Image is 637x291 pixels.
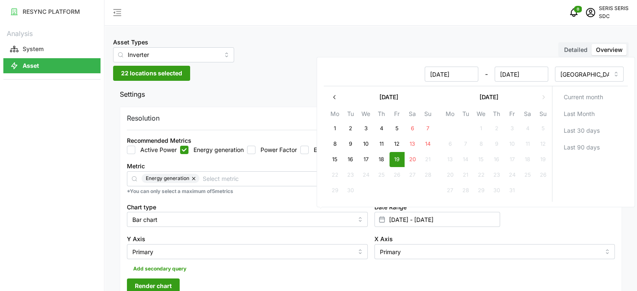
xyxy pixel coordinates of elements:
[535,109,551,121] th: Su
[327,168,342,183] button: 22 September 2025
[535,168,550,183] button: 26 October 2025
[358,168,373,183] button: 24 September 2025
[127,136,191,145] div: Recommended Metrics
[127,263,193,275] button: Add secondary query
[146,174,189,183] span: Energy generation
[317,57,635,207] div: Select date range
[555,123,624,138] button: Last 30 days
[473,183,488,198] button: 29 October 2025
[127,212,368,227] input: Select chart type
[358,152,373,167] button: 17 September 2025
[563,124,599,138] span: Last 30 days
[113,84,629,105] button: Settings
[203,174,600,183] input: Select metric
[520,152,535,167] button: 18 October 2025
[127,162,145,171] label: Metric
[120,84,616,105] span: Settings
[555,140,624,155] button: Last 90 days
[374,212,500,227] input: Select date range
[343,137,358,152] button: 9 September 2025
[327,137,342,152] button: 8 September 2025
[127,113,160,124] p: Resolution
[458,109,473,121] th: Tu
[565,4,582,21] button: notifications
[127,203,156,212] label: Chart type
[3,4,101,19] button: RESYNC PLATFORM
[389,152,404,167] button: 19 September 2025
[358,137,373,152] button: 10 September 2025
[3,27,101,39] p: Analysis
[23,8,80,16] p: RESYNC PLATFORM
[389,121,404,136] button: 5 September 2025
[405,168,420,183] button: 27 September 2025
[127,244,368,259] input: Select Y axis
[255,146,297,154] label: Power Factor
[504,183,519,198] button: 31 October 2025
[520,137,535,152] button: 11 October 2025
[23,45,44,53] p: System
[405,121,420,136] button: 6 September 2025
[563,140,599,155] span: Last 90 days
[358,109,374,121] th: We
[458,183,473,198] button: 28 October 2025
[458,168,473,183] button: 21 October 2025
[458,137,473,152] button: 7 October 2025
[358,121,373,136] button: 3 September 2025
[374,244,615,259] input: Select X axis
[489,152,504,167] button: 16 October 2025
[405,137,420,152] button: 13 September 2025
[489,109,504,121] th: Th
[420,137,435,152] button: 14 September 2025
[473,109,489,121] th: We
[405,109,420,121] th: Sa
[121,66,182,80] span: 22 locations selected
[374,168,389,183] button: 25 September 2025
[343,121,358,136] button: 2 September 2025
[374,137,389,152] button: 11 September 2025
[458,152,473,167] button: 14 October 2025
[328,67,548,82] div: -
[113,66,190,81] button: 22 locations selected
[442,109,458,121] th: Mo
[555,90,624,105] button: Current month
[473,121,488,136] button: 1 October 2025
[504,152,519,167] button: 17 October 2025
[442,90,536,105] button: [DATE]
[343,168,358,183] button: 23 September 2025
[442,137,457,152] button: 6 October 2025
[563,90,603,104] span: Current month
[389,109,405,121] th: Fr
[535,121,550,136] button: 5 October 2025
[442,183,457,198] button: 27 October 2025
[420,168,435,183] button: 28 September 2025
[23,62,39,70] p: Asset
[3,41,101,57] a: System
[342,90,436,105] button: [DATE]
[504,121,519,136] button: 3 October 2025
[520,168,535,183] button: 25 October 2025
[564,46,588,53] span: Detailed
[135,146,177,154] label: Active Power
[577,6,579,12] span: 0
[127,188,615,195] p: *You can only select a maximum of 5 metrics
[489,168,504,183] button: 23 October 2025
[374,109,389,121] th: Th
[3,57,101,74] a: Asset
[374,121,389,136] button: 4 September 2025
[3,58,101,73] button: Asset
[504,137,519,152] button: 10 October 2025
[420,121,435,136] button: 7 September 2025
[343,109,358,121] th: Tu
[3,3,101,20] a: RESYNC PLATFORM
[442,168,457,183] button: 20 October 2025
[473,168,488,183] button: 22 October 2025
[327,152,342,167] button: 15 September 2025
[327,183,342,198] button: 29 September 2025
[327,109,343,121] th: Mo
[596,46,623,53] span: Overview
[133,263,186,275] span: Add secondary query
[420,109,436,121] th: Su
[473,152,488,167] button: 15 October 2025
[374,152,389,167] button: 18 September 2025
[489,121,504,136] button: 2 October 2025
